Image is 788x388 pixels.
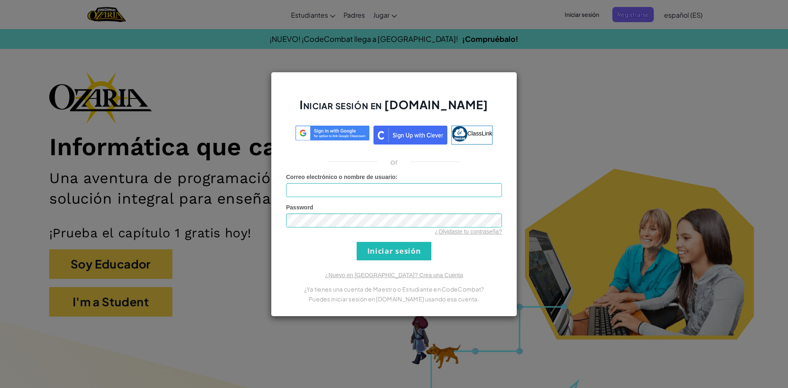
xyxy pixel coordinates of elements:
label: : [286,173,398,181]
span: Correo electrónico o nombre de usuario [286,174,396,180]
span: Password [286,204,313,211]
a: ¿Nuevo en [GEOGRAPHIC_DATA]? Crea una Cuenta [325,272,463,278]
img: classlink-logo-small.png [452,126,467,142]
p: or [390,157,398,167]
img: clever_sso_button@2x.png [373,126,447,145]
p: Puedes iniciar sesión en [DOMAIN_NAME] usando esa cuenta. [286,294,502,304]
h2: Iniciar sesión en [DOMAIN_NAME] [286,97,502,121]
a: ¿Olvidaste tu contraseña? [435,228,502,235]
span: ClassLink [467,130,492,136]
img: log-in-google-sso.svg [295,126,369,141]
p: ¿Ya tienes una cuenta de Maestro o Estudiante en CodeCombat? [286,284,502,294]
input: Iniciar sesión [357,242,431,260]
